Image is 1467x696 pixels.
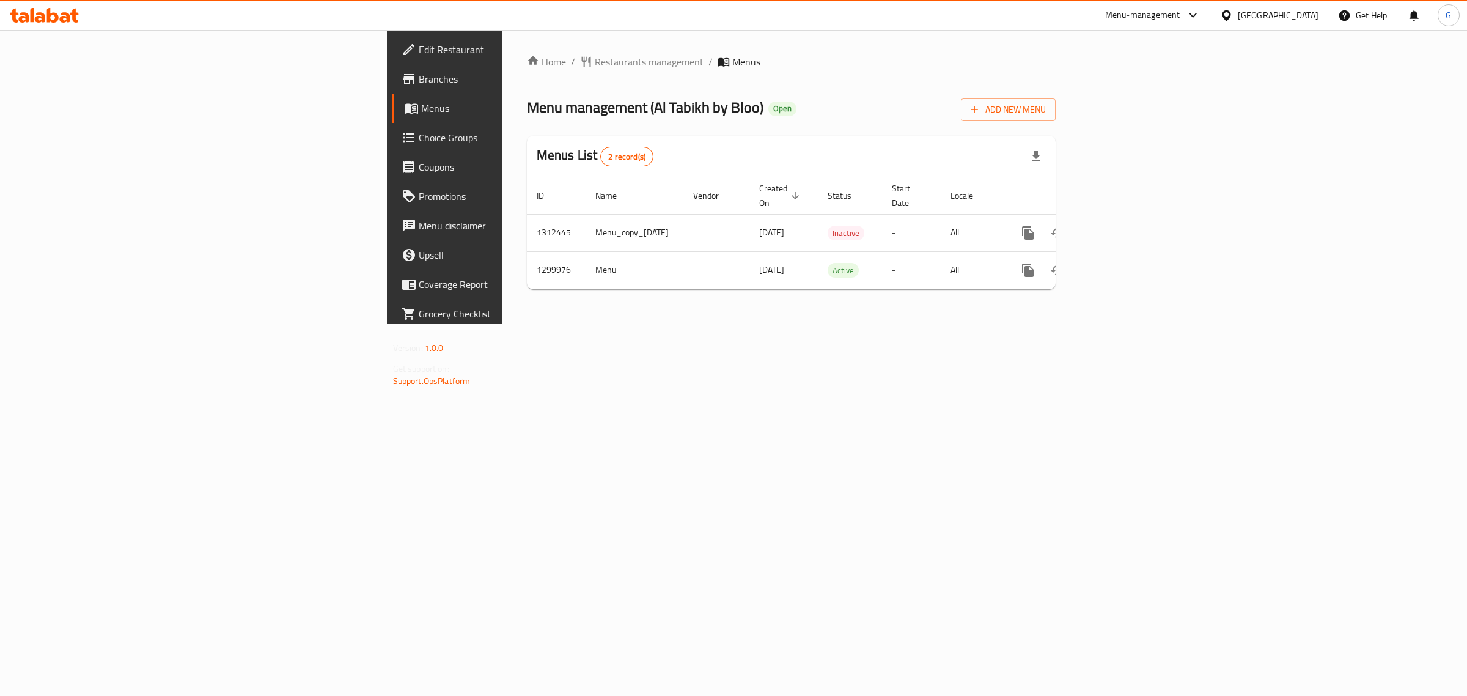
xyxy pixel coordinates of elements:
a: Edit Restaurant [392,35,632,64]
button: more [1013,256,1043,285]
td: - [882,214,941,251]
span: Menu disclaimer [419,218,622,233]
td: All [941,214,1004,251]
span: ID [537,188,560,203]
span: Menus [732,54,760,69]
a: Choice Groups [392,123,632,152]
a: Branches [392,64,632,94]
div: Open [768,102,796,116]
table: enhanced table [527,177,1141,289]
span: 1.0.0 [425,340,444,356]
span: Branches [419,72,622,86]
button: Change Status [1043,218,1072,248]
h2: Menus List [537,146,653,166]
span: Restaurants management [595,54,704,69]
div: Total records count [600,147,653,166]
span: Coupons [419,160,622,174]
td: All [941,251,1004,289]
span: Upsell [419,248,622,262]
span: [DATE] [759,262,784,278]
span: 2 record(s) [601,151,653,163]
a: Upsell [392,240,632,270]
span: G [1446,9,1451,22]
li: / [708,54,713,69]
td: Menu_copy_[DATE] [586,214,683,251]
span: Coverage Report [419,277,622,292]
div: Export file [1021,142,1051,171]
td: Menu [586,251,683,289]
span: Choice Groups [419,130,622,145]
td: - [882,251,941,289]
span: Start Date [892,181,926,210]
span: Active [828,264,859,278]
span: [DATE] [759,224,784,240]
span: Add New Menu [971,102,1046,117]
a: Menus [392,94,632,123]
span: Version: [393,340,423,356]
span: Get support on: [393,361,449,377]
span: Grocery Checklist [419,306,622,321]
a: Support.OpsPlatform [393,373,471,389]
nav: breadcrumb [527,54,1056,69]
th: Actions [1004,177,1141,215]
a: Coupons [392,152,632,182]
button: more [1013,218,1043,248]
span: Created On [759,181,803,210]
button: Add New Menu [961,98,1056,121]
span: Inactive [828,226,864,240]
a: Menu disclaimer [392,211,632,240]
a: Grocery Checklist [392,299,632,328]
a: Restaurants management [580,54,704,69]
div: Menu-management [1105,8,1180,23]
span: Locale [950,188,989,203]
span: Open [768,103,796,114]
span: Edit Restaurant [419,42,622,57]
span: Status [828,188,867,203]
span: Name [595,188,633,203]
span: Promotions [419,189,622,204]
span: Vendor [693,188,735,203]
a: Coverage Report [392,270,632,299]
span: Menus [421,101,622,116]
div: [GEOGRAPHIC_DATA] [1238,9,1318,22]
a: Promotions [392,182,632,211]
span: Menu management ( Al Tabikh by Bloo ) [527,94,763,121]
